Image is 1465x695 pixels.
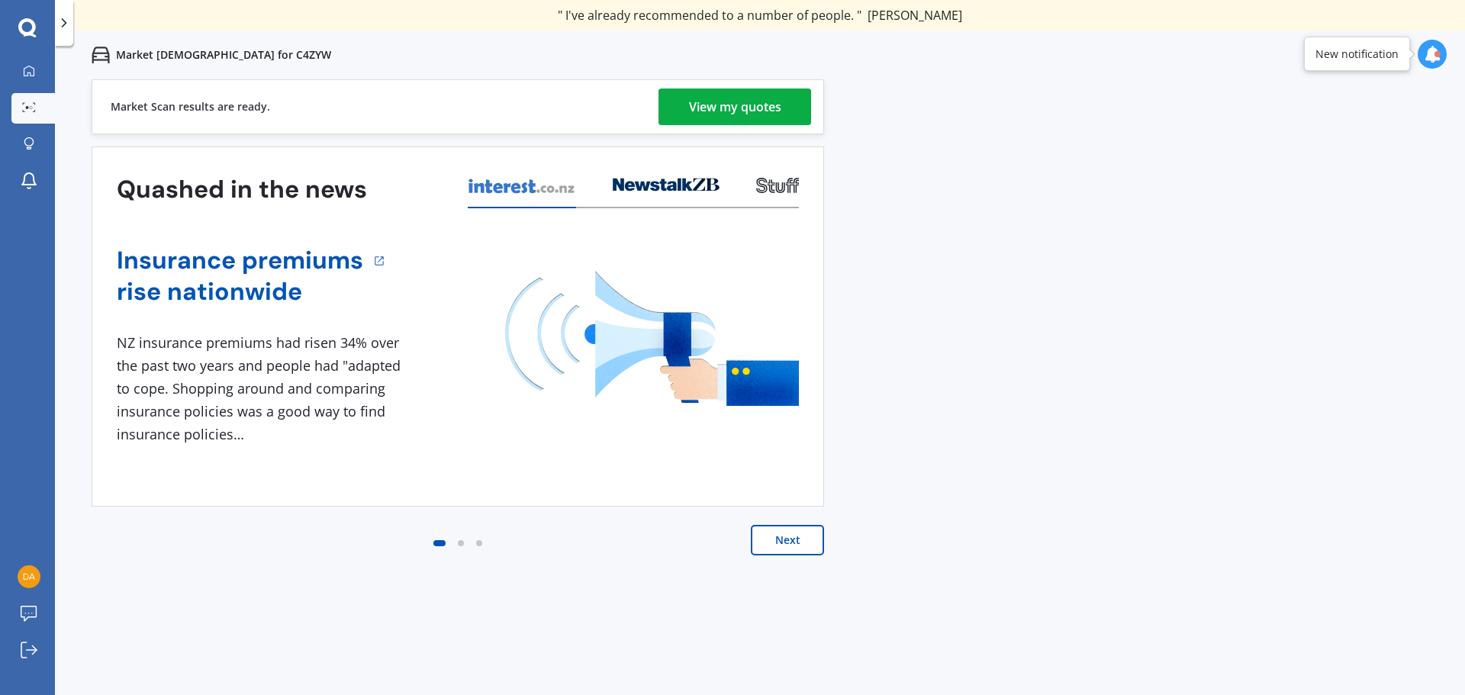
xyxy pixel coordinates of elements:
[1315,47,1399,62] div: New notification
[751,525,824,555] button: Next
[117,276,363,307] a: rise nationwide
[117,174,367,205] h3: Quashed in the news
[117,332,407,446] div: NZ insurance premiums had risen 34% over the past two years and people had "adapted to cope. Shop...
[92,46,110,64] img: car.f15378c7a67c060ca3f3.svg
[505,271,799,406] img: media image
[658,88,811,125] a: View my quotes
[111,80,270,134] div: Market Scan results are ready.
[116,47,331,63] p: Market [DEMOGRAPHIC_DATA] for C4ZYW
[689,88,781,125] div: View my quotes
[18,565,40,588] img: a89ce57f6538edb3200953c0810dad9d
[117,245,363,276] a: Insurance premiums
